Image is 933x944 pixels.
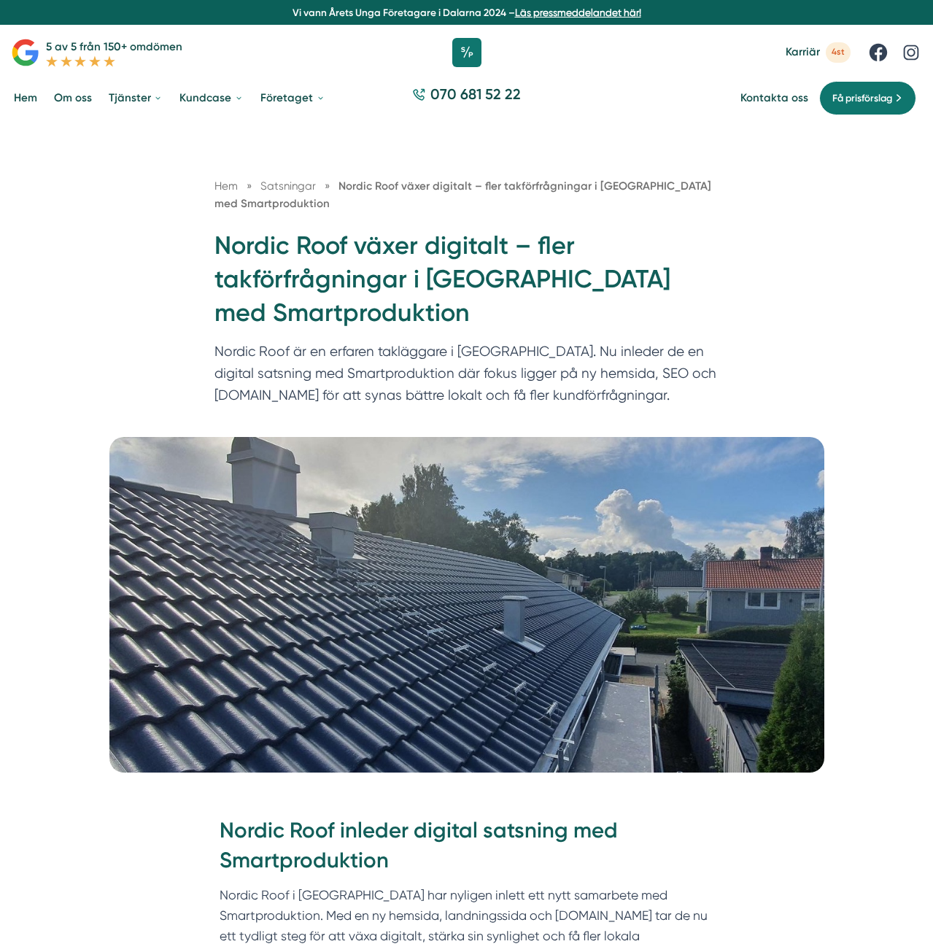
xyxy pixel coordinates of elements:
a: Tjänster [106,80,166,117]
img: Nordic Roof [109,437,824,773]
a: Om oss [51,80,95,117]
span: Få prisförslag [832,90,892,106]
p: 5 av 5 från 150+ omdömen [46,38,182,55]
a: Hem [214,179,238,193]
span: 4st [826,42,851,62]
span: Karriär [786,45,820,59]
a: Läs pressmeddelandet här! [515,7,641,18]
span: Satsningar [260,179,316,193]
a: Satsningar [260,179,319,193]
nav: Breadcrumb [214,177,719,212]
a: 070 681 52 22 [406,85,527,112]
span: » [325,177,330,195]
p: Vi vann Årets Unga Företagare i Dalarna 2024 – [6,6,928,20]
p: Nordic Roof är en erfaren takläggare i [GEOGRAPHIC_DATA]. Nu inleder de en digital satsning med S... [214,341,719,413]
a: Nordic Roof växer digitalt – fler takförfrågningar i [GEOGRAPHIC_DATA] med Smartproduktion [214,179,711,210]
a: Hem [11,80,40,117]
h2: Nordic Roof inleder digital satsning med Smartproduktion [220,816,713,885]
span: 070 681 52 22 [430,85,521,105]
a: Karriär 4st [786,42,851,62]
a: Få prisförslag [819,81,916,115]
a: Företaget [258,80,328,117]
a: Kundcase [177,80,246,117]
span: » [247,177,252,195]
a: Kontakta oss [740,91,808,105]
h1: Nordic Roof växer digitalt – fler takförfrågningar i [GEOGRAPHIC_DATA] med Smartproduktion [214,229,719,341]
